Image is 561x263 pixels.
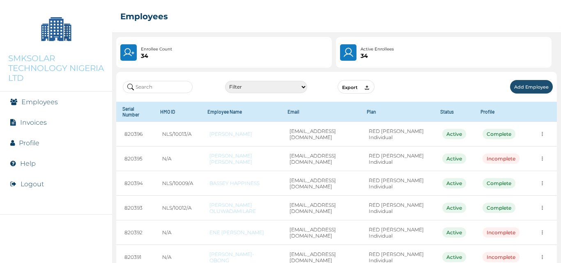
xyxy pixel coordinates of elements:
[338,80,375,94] button: Export
[281,146,361,171] td: [EMAIL_ADDRESS][DOMAIN_NAME]
[209,229,273,236] a: ENE [PERSON_NAME]
[536,226,549,239] button: more
[281,196,361,220] td: [EMAIL_ADDRESS][DOMAIN_NAME]
[474,102,528,122] th: Profile
[8,53,104,83] p: SMKSOLAR TECHNOLOGY NIGERIA LTD
[36,8,77,49] img: Company
[343,47,354,58] img: User.4b94733241a7e19f64acd675af8f0752.svg
[442,227,466,238] div: Active
[21,180,44,188] button: Logout
[154,102,201,122] th: HMO ID
[141,53,172,59] p: 34
[281,220,361,245] td: [EMAIL_ADDRESS][DOMAIN_NAME]
[361,146,434,171] td: RED [PERSON_NAME] Individual
[8,242,104,255] img: RelianceHMO's Logo
[483,153,520,164] div: Incomplete
[281,122,361,146] td: [EMAIL_ADDRESS][DOMAIN_NAME]
[209,180,273,186] a: BASSEY HAPPINESS
[483,203,515,213] div: Complete
[483,129,515,139] div: Complete
[510,80,553,94] button: Add Employee
[483,252,520,262] div: Incomplete
[361,196,434,220] td: RED [PERSON_NAME] Individual
[19,139,39,147] a: Profile
[116,122,154,146] td: 820396
[361,171,434,196] td: RED [PERSON_NAME] Individual
[281,102,361,122] th: Email
[154,220,201,245] td: N/A
[154,196,201,220] td: NLS/10012/A
[154,146,201,171] td: N/A
[442,178,466,188] div: Active
[116,196,154,220] td: 820393
[209,131,273,137] a: [PERSON_NAME]
[201,102,281,122] th: Employee Name
[120,11,168,21] h2: Employees
[434,102,474,122] th: Status
[141,46,172,53] p: Enrollee Count
[442,153,466,164] div: Active
[209,153,273,165] a: [PERSON_NAME] [PERSON_NAME]
[20,160,36,167] a: Help
[116,171,154,196] td: 820394
[483,227,520,238] div: Incomplete
[209,202,273,214] a: [PERSON_NAME] OLUWADAMILARE
[536,177,549,190] button: more
[442,252,466,262] div: Active
[361,122,434,146] td: RED [PERSON_NAME] Individual
[116,102,154,122] th: Serial Number
[442,203,466,213] div: Active
[154,122,201,146] td: NLS/10013/A
[361,53,394,59] p: 34
[123,81,193,93] input: Search
[154,171,201,196] td: NLS/10009/A
[361,102,434,122] th: Plan
[361,220,434,245] td: RED [PERSON_NAME] Individual
[536,201,549,214] button: more
[536,128,549,140] button: more
[536,152,549,165] button: more
[483,178,515,188] div: Complete
[20,119,47,126] a: Invoices
[21,98,58,106] a: Employees
[123,47,134,58] img: UserPlus.219544f25cf47e120833d8d8fc4c9831.svg
[116,220,154,245] td: 820392
[116,146,154,171] td: 820395
[442,129,466,139] div: Active
[361,46,394,53] p: Active Enrollees
[281,171,361,196] td: [EMAIL_ADDRESS][DOMAIN_NAME]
